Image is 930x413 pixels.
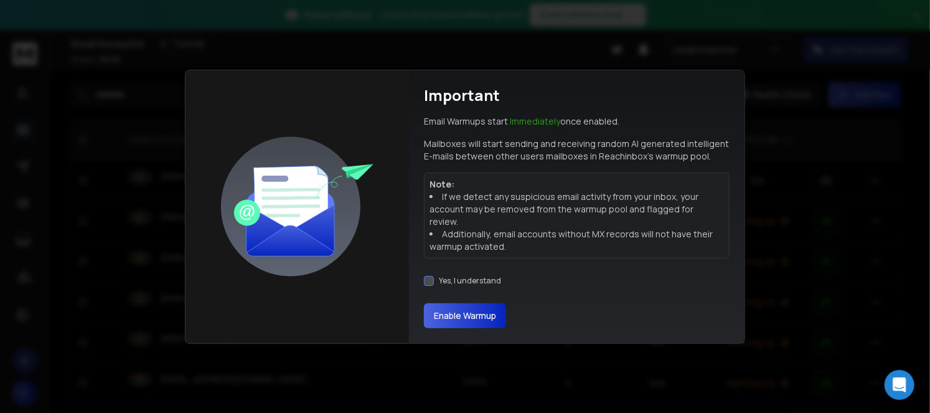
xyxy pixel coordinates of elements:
li: If we detect any suspicious email activity from your inbox, your account may be removed from the ... [430,191,724,228]
label: Yes, I understand [439,276,501,286]
div: Open Intercom Messenger [885,370,914,400]
span: Immediately [510,115,560,127]
p: Note: [430,178,724,191]
li: Additionally, email accounts without MX records will not have their warmup activated. [430,228,724,253]
h1: Important [424,85,500,105]
button: Enable Warmup [424,303,506,328]
p: Mailboxes will start sending and receiving random AI generated intelligent E-mails between other ... [424,138,730,163]
p: Email Warmups start once enabled. [424,115,619,128]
